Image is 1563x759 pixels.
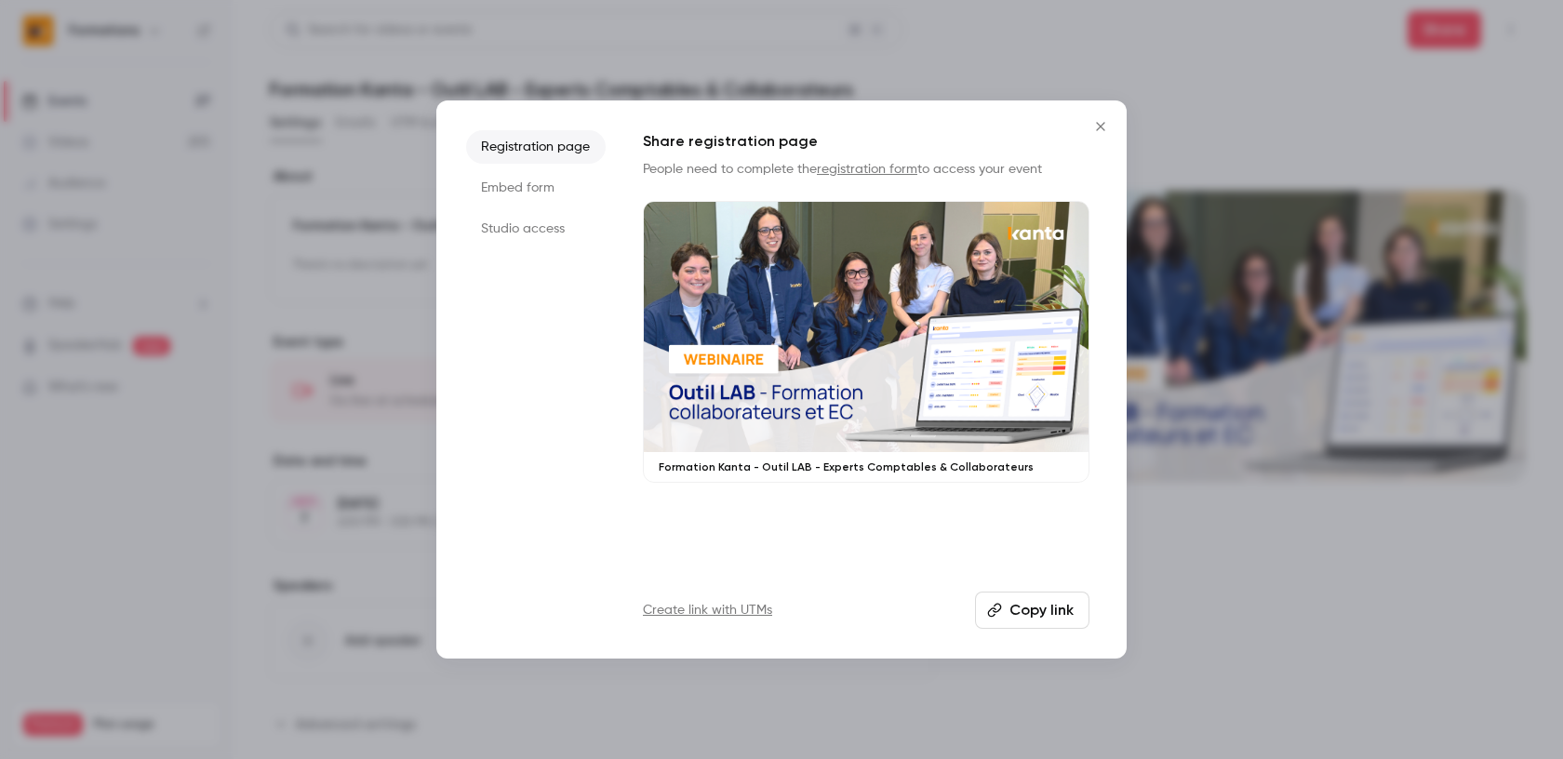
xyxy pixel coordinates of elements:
li: Embed form [466,171,606,205]
p: People need to complete the to access your event [643,160,1089,179]
button: Copy link [975,592,1089,629]
li: Studio access [466,212,606,246]
p: Formation Kanta - Outil LAB - Experts Comptables & Collaborateurs [659,459,1074,474]
a: Formation Kanta - Outil LAB - Experts Comptables & Collaborateurs [643,201,1089,483]
a: Create link with UTMs [643,601,772,619]
li: Registration page [466,130,606,164]
h1: Share registration page [643,130,1089,153]
a: registration form [817,163,917,176]
button: Close [1082,108,1119,145]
